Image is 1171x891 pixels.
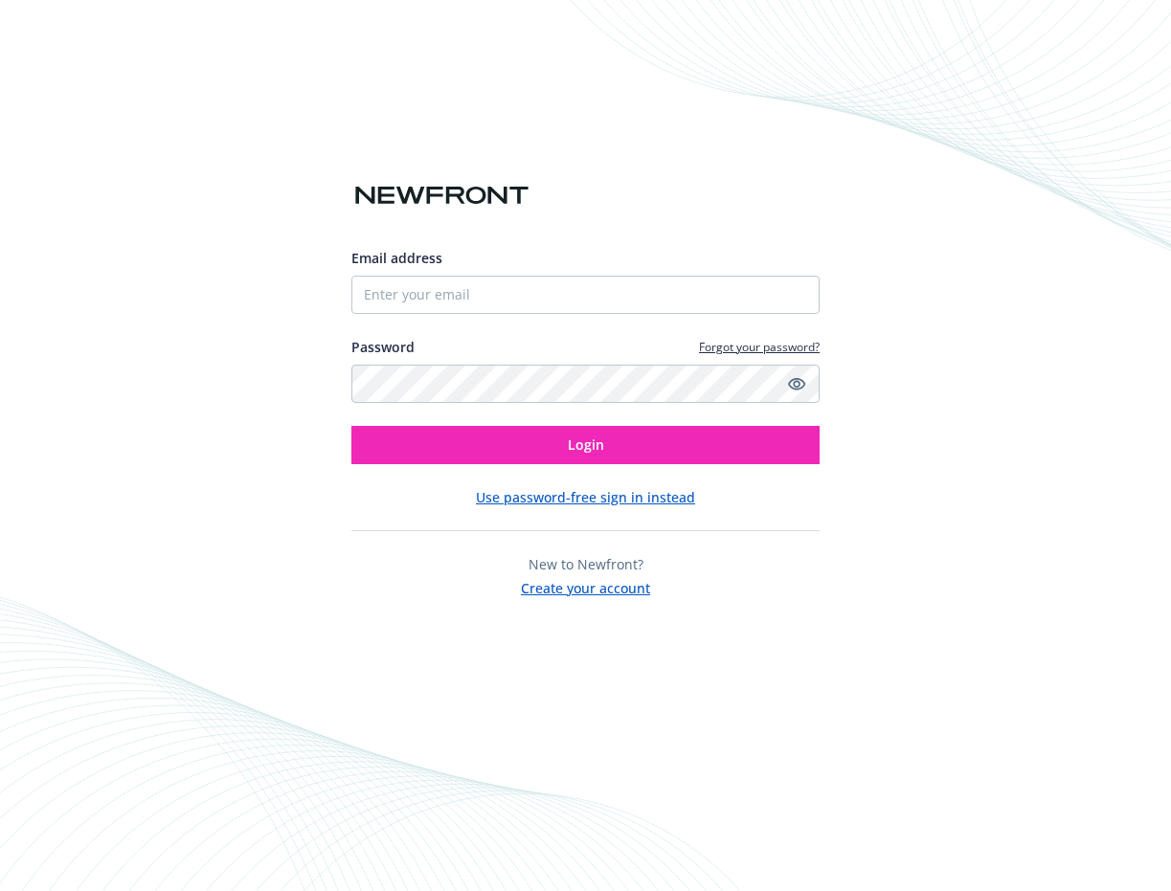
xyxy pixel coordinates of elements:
[351,276,820,314] input: Enter your email
[699,339,820,355] a: Forgot your password?
[568,435,604,454] span: Login
[351,249,442,267] span: Email address
[351,365,820,403] input: Enter your password
[351,426,820,464] button: Login
[351,179,532,212] img: Newfront logo
[476,487,695,507] button: Use password-free sign in instead
[521,574,650,598] button: Create your account
[351,337,415,357] label: Password
[529,555,643,573] span: New to Newfront?
[785,372,808,395] a: Show password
